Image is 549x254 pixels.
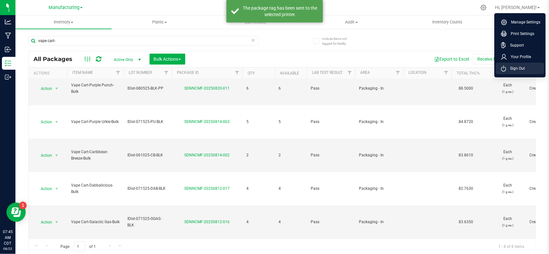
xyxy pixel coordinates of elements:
span: Clear [251,36,255,44]
span: Vape Cart-Caribbean Breeze-Bulk [71,149,120,161]
button: Bulk Actions [150,54,185,65]
span: Vape Cart-Purple Urkle-Bulk [71,119,120,125]
span: IDist-061025-CB-BLK [127,152,168,158]
a: SDNNCMF-20250812-017 [185,186,230,191]
span: Each [494,216,522,228]
span: Hi, [PERSON_NAME]! [495,5,537,10]
span: Each [494,182,522,195]
a: Available [280,71,299,75]
span: Manufacturing [49,5,79,10]
span: Include items not tagged for facility [322,36,354,46]
button: Export to Excel [430,54,473,65]
p: (1 g ea.) [494,222,522,228]
a: Package ID [177,70,199,75]
span: Manage Settings [507,19,540,25]
span: Packaging - In [359,186,399,192]
span: Packaging - In [359,152,399,158]
a: Audit [304,15,400,29]
span: 4 [246,186,271,192]
iframe: Resource center unread badge [19,202,27,209]
span: 2 [279,152,303,158]
span: Page of 1 [55,241,101,251]
a: Filter [441,67,452,78]
button: Receive Non-Cannabis [473,54,526,65]
p: 07:45 AM CDT [3,229,13,246]
span: 83.8610 [455,151,476,160]
a: Support [501,42,542,48]
span: Action [35,118,52,127]
inline-svg: Analytics [5,19,11,25]
span: select [53,184,61,193]
span: 1 - 8 of 8 items [493,241,529,251]
span: Inventory [15,19,112,25]
span: Pass [311,119,351,125]
a: Item Name [72,70,93,75]
div: The package tag has been sent to the selected printer. [242,5,318,18]
span: Vape Cart-Dabbalicious-Bulk [71,182,120,195]
a: Plants [112,15,208,29]
span: Sign Out [506,65,525,72]
a: Lot Number [129,70,152,75]
a: SDNNCMF-20250820-011 [185,86,230,91]
span: select [53,218,61,227]
span: 4 [279,186,303,192]
span: Vape Cart-Purple Punch-Bulk [71,82,120,94]
span: Action [35,218,52,227]
span: select [53,84,61,93]
span: IDist-071525-GGAS-BLK [127,216,168,228]
span: Each [494,82,522,94]
span: Each [494,149,522,161]
a: Lab Results [207,15,304,29]
p: (1 g ea.) [494,189,522,195]
a: Filter [232,67,242,78]
a: Total THC% [457,71,480,75]
a: Qty [248,71,255,75]
span: Packaging - In [359,219,399,225]
span: All Packages [33,56,79,63]
li: Sign Out [496,63,544,74]
p: (1 g ea.) [494,89,522,95]
input: 1 [74,241,85,251]
span: Action [35,184,52,193]
span: 2 [246,152,271,158]
span: select [53,151,61,160]
span: Bulk Actions [154,57,181,62]
inline-svg: Outbound [5,74,11,80]
input: Search Package ID, Item Name, SKU, Lot or Part Number... [28,36,259,46]
inline-svg: Inbound [5,46,11,53]
span: Action [35,151,52,160]
a: Filter [344,67,355,78]
span: 5 [279,119,303,125]
p: (1 g ea.) [494,122,522,128]
p: (1 g ea.) [494,155,522,162]
span: Your Profile [507,54,531,60]
span: Pass [311,186,351,192]
span: 82.7630 [455,184,476,193]
span: 4 [279,219,303,225]
span: Inventory Counts [424,19,471,25]
span: 6 [246,85,271,92]
span: Print Settings [507,31,534,37]
span: Pass [311,219,351,225]
span: Packaging - In [359,85,399,92]
p: 08/22 [3,246,13,251]
span: Action [35,84,52,93]
inline-svg: Manufacturing [5,32,11,39]
div: Manage settings [480,4,488,11]
span: Packaging - In [359,119,399,125]
span: IDist-080525-BLK-PP [127,85,168,92]
a: SDNNCMF-20250814-003 [185,119,230,124]
span: 6 [279,85,303,92]
span: IDist-071525-DAB-BLK [127,186,168,192]
iframe: Resource center [6,203,26,222]
span: IDist-071525-PU-BLK [127,119,168,125]
a: Filter [393,67,403,78]
span: Each [494,116,522,128]
span: Support [506,42,524,48]
a: Lab Test Result [312,70,343,75]
span: 5 [246,119,271,125]
a: Filter [113,67,124,78]
a: Location [408,70,426,75]
a: Inventory [15,15,112,29]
